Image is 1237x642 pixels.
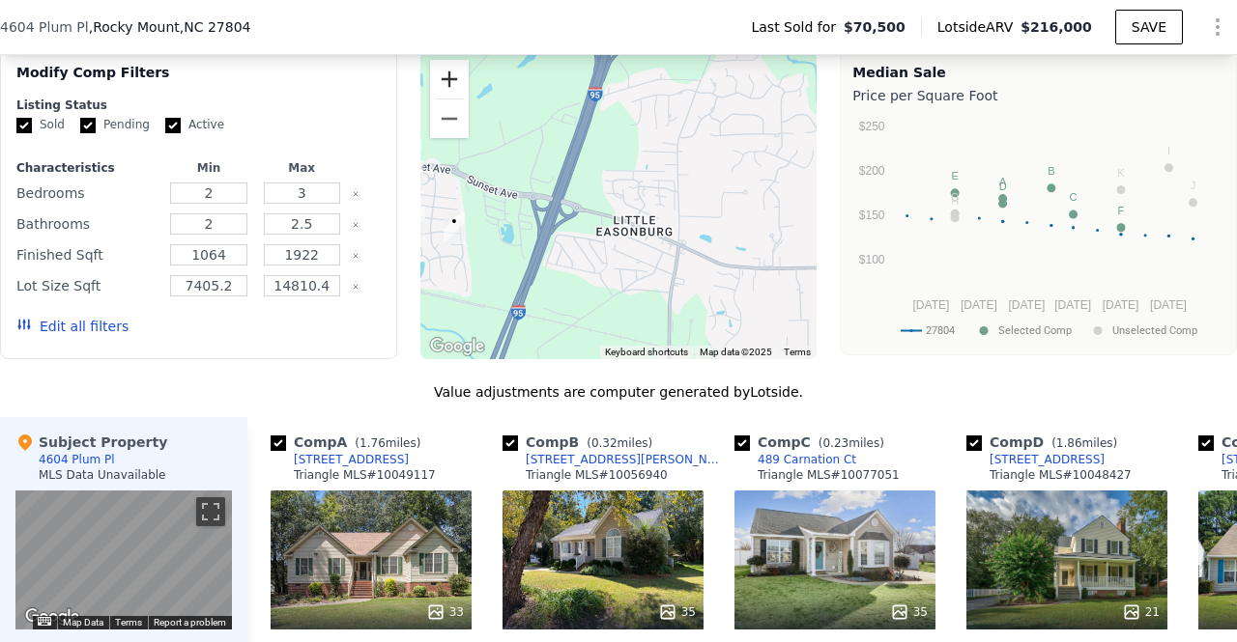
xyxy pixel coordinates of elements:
[579,436,660,450] span: ( miles)
[999,176,1007,187] text: A
[844,17,906,37] span: $70,500
[990,467,1132,483] div: Triangle MLS # 10048427
[16,317,129,336] button: Edit all filters
[751,17,844,37] span: Last Sold for
[852,63,1224,82] div: Median Sale
[700,347,772,357] span: Map data ©2025
[16,210,158,237] div: Bathrooms
[347,436,428,450] span: ( miles)
[16,272,158,299] div: Lot Size Sqft
[998,324,1072,337] text: Selected Comp
[352,221,360,229] button: Clear
[1118,167,1126,179] text: K
[425,334,489,359] a: Open this area in Google Maps (opens a new window)
[38,617,51,626] button: Keyboard shortcuts
[16,117,65,133] label: Sold
[859,209,885,222] text: $150
[526,467,668,483] div: Triangle MLS # 10056940
[16,241,158,268] div: Finished Sqft
[1009,298,1046,312] text: [DATE]
[1150,298,1187,312] text: [DATE]
[784,347,811,357] a: Terms
[658,602,696,622] div: 35
[180,19,251,35] span: , NC 27804
[990,452,1105,467] div: [STREET_ADDRESS]
[63,616,103,629] button: Map Data
[999,181,1007,192] text: D
[39,452,115,467] div: 4604 Plum Pl
[966,452,1105,467] a: [STREET_ADDRESS]
[591,436,618,450] span: 0.32
[166,160,251,176] div: Min
[1070,191,1078,203] text: C
[165,117,224,133] label: Active
[294,467,436,483] div: Triangle MLS # 10049117
[859,120,885,133] text: $250
[360,436,386,450] span: 1.76
[811,436,892,450] span: ( miles)
[15,490,232,629] div: Street View
[1115,10,1183,44] button: SAVE
[15,490,232,629] div: Map
[952,170,959,181] text: E
[503,452,727,467] a: [STREET_ADDRESS][PERSON_NAME]
[734,433,892,452] div: Comp C
[16,63,381,98] div: Modify Comp Filters
[852,109,1220,350] svg: A chart.
[605,346,688,359] button: Keyboard shortcuts
[1167,145,1170,156] text: I
[352,252,360,260] button: Clear
[1103,298,1139,312] text: [DATE]
[1118,205,1125,216] text: F
[526,452,727,467] div: [STREET_ADDRESS][PERSON_NAME]
[952,195,960,207] text: H
[1112,324,1197,337] text: Unselected Comp
[1191,180,1196,191] text: J
[758,452,856,467] div: 489 Carnation Ct
[89,17,251,37] span: , Rocky Mount
[20,604,84,629] img: Google
[16,160,158,176] div: Characteristics
[966,433,1125,452] div: Comp D
[859,253,885,266] text: $100
[822,436,849,450] span: 0.23
[436,204,473,252] div: 4604 Plum Pl
[15,433,167,452] div: Subject Property
[913,298,950,312] text: [DATE]
[271,433,428,452] div: Comp A
[165,118,181,133] input: Active
[1049,165,1055,177] text: B
[852,82,1224,109] div: Price per Square Foot
[352,190,360,198] button: Clear
[294,452,409,467] div: [STREET_ADDRESS]
[154,617,226,628] a: Report a problem
[1056,436,1082,450] span: 1.86
[426,602,464,622] div: 33
[859,164,885,178] text: $200
[430,60,469,98] button: Zoom in
[20,604,84,629] a: Open this area in Google Maps (opens a new window)
[16,180,158,207] div: Bedrooms
[1055,298,1092,312] text: [DATE]
[80,117,150,133] label: Pending
[503,433,660,452] div: Comp B
[937,17,1021,37] span: Lotside ARV
[352,283,360,291] button: Clear
[80,118,96,133] input: Pending
[39,467,166,483] div: MLS Data Unavailable
[926,324,955,337] text: 27804
[16,118,32,133] input: Sold
[1044,436,1125,450] span: ( miles)
[734,452,856,467] a: 489 Carnation Ct
[271,452,409,467] a: [STREET_ADDRESS]
[890,602,928,622] div: 35
[196,497,225,526] button: Toggle fullscreen view
[758,467,900,483] div: Triangle MLS # 10077051
[430,99,469,138] button: Zoom out
[1198,8,1237,46] button: Show Options
[1122,602,1160,622] div: 21
[115,617,142,628] a: Terms
[259,160,344,176] div: Max
[425,334,489,359] img: Google
[1021,19,1092,35] span: $216,000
